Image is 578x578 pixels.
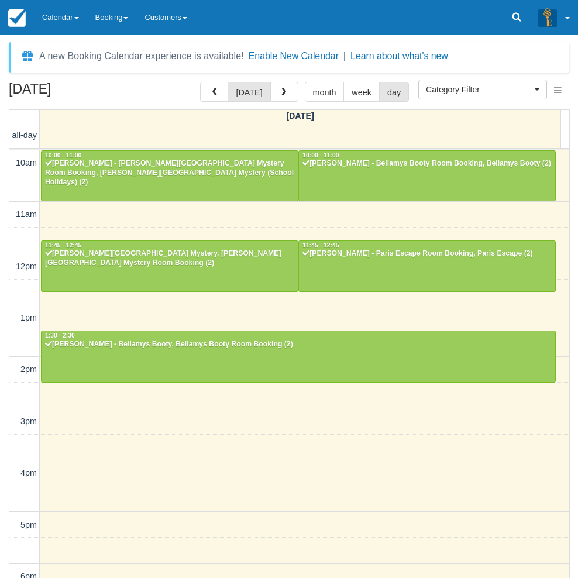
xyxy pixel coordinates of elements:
a: 11:45 - 12:45[PERSON_NAME][GEOGRAPHIC_DATA] Mystery, [PERSON_NAME][GEOGRAPHIC_DATA] Mystery Room ... [41,240,298,292]
div: [PERSON_NAME] - Bellamys Booty Room Booking, Bellamys Booty (2) [302,159,552,168]
button: Enable New Calendar [249,50,339,62]
h2: [DATE] [9,82,157,104]
a: 10:00 - 11:00[PERSON_NAME] - Bellamys Booty Room Booking, Bellamys Booty (2) [298,150,556,202]
span: 11:45 - 12:45 [45,242,81,249]
a: Learn about what's new [350,51,448,61]
span: | [343,51,346,61]
button: Category Filter [418,80,547,99]
span: 10:00 - 11:00 [302,152,339,159]
span: 11am [16,209,37,219]
a: 11:45 - 12:45[PERSON_NAME] - Paris Escape Room Booking, Paris Escape (2) [298,240,556,292]
div: [PERSON_NAME] - [PERSON_NAME][GEOGRAPHIC_DATA] Mystery Room Booking, [PERSON_NAME][GEOGRAPHIC_DAT... [44,159,295,187]
button: day [379,82,409,102]
img: checkfront-main-nav-mini-logo.png [8,9,26,27]
button: [DATE] [228,82,270,102]
span: all-day [12,130,37,140]
span: 2pm [20,364,37,374]
div: A new Booking Calendar experience is available! [39,49,244,63]
span: [DATE] [286,111,314,121]
button: week [343,82,380,102]
button: month [305,82,345,102]
span: 12pm [16,262,37,271]
div: [PERSON_NAME][GEOGRAPHIC_DATA] Mystery, [PERSON_NAME][GEOGRAPHIC_DATA] Mystery Room Booking (2) [44,249,295,268]
span: 10:00 - 11:00 [45,152,81,159]
span: 1:30 - 2:30 [45,332,75,339]
span: 3pm [20,417,37,426]
span: Category Filter [426,84,532,95]
span: 5pm [20,520,37,529]
span: 11:45 - 12:45 [302,242,339,249]
img: A3 [538,8,557,27]
span: 4pm [20,468,37,477]
a: 10:00 - 11:00[PERSON_NAME] - [PERSON_NAME][GEOGRAPHIC_DATA] Mystery Room Booking, [PERSON_NAME][G... [41,150,298,202]
div: [PERSON_NAME] - Paris Escape Room Booking, Paris Escape (2) [302,249,552,259]
span: 1pm [20,313,37,322]
a: 1:30 - 2:30[PERSON_NAME] - Bellamys Booty, Bellamys Booty Room Booking (2) [41,331,556,382]
span: 10am [16,158,37,167]
div: [PERSON_NAME] - Bellamys Booty, Bellamys Booty Room Booking (2) [44,340,552,349]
